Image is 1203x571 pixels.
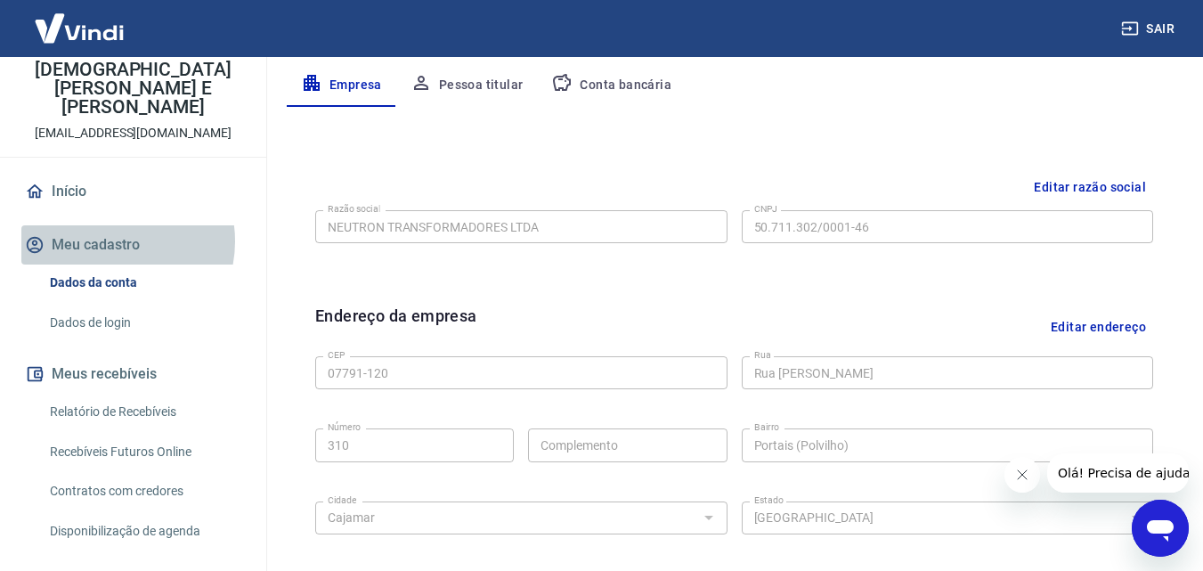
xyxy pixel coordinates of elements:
[1004,457,1040,493] iframe: Fechar mensagem
[43,265,245,301] a: Dados da conta
[1132,500,1189,557] iframe: Botão para abrir a janela de mensagens
[754,202,777,216] label: CNPJ
[11,12,150,27] span: Olá! Precisa de ajuda?
[21,225,245,265] button: Meu cadastro
[396,64,538,107] button: Pessoa titular
[537,64,686,107] button: Conta bancária
[328,202,380,216] label: Razão social
[21,172,245,211] a: Início
[1118,12,1182,45] button: Sair
[328,348,345,362] label: CEP
[321,507,693,529] input: Digite aqui algumas palavras para buscar a cidade
[754,494,784,507] label: Estado
[315,304,477,349] h6: Endereço da empresa
[1027,171,1153,204] button: Editar razão social
[328,494,356,507] label: Cidade
[43,513,245,550] a: Disponibilização de agenda
[43,394,245,430] a: Relatório de Recebíveis
[43,305,245,341] a: Dados de login
[1044,304,1153,349] button: Editar endereço
[1047,453,1189,493] iframe: Mensagem da empresa
[21,1,137,55] img: Vindi
[43,473,245,510] a: Contratos com credores
[43,434,245,470] a: Recebíveis Futuros Online
[14,61,252,117] p: [DEMOGRAPHIC_DATA] [PERSON_NAME] E [PERSON_NAME]
[754,420,779,434] label: Bairro
[21,355,245,394] button: Meus recebíveis
[754,348,771,362] label: Rua
[328,420,361,434] label: Número
[287,64,396,107] button: Empresa
[35,124,232,143] p: [EMAIL_ADDRESS][DOMAIN_NAME]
